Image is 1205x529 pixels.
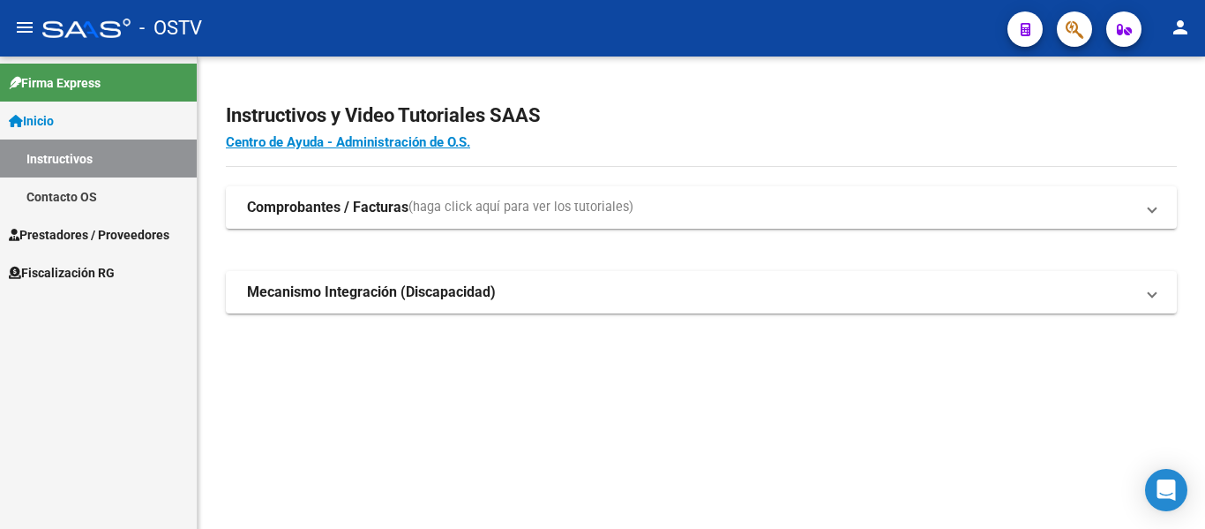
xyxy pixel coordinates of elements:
[226,271,1177,314] mat-expansion-panel-header: Mecanismo Integración (Discapacidad)
[14,17,35,38] mat-icon: menu
[139,9,202,48] span: - OSTV
[226,134,470,150] a: Centro de Ayuda - Administración de O.S.
[247,283,496,302] strong: Mecanismo Integración (Discapacidad)
[9,263,115,283] span: Fiscalización RG
[9,111,54,131] span: Inicio
[247,198,408,217] strong: Comprobantes / Facturas
[9,225,169,245] span: Prestadores / Proveedores
[226,99,1177,132] h2: Instructivos y Video Tutoriales SAAS
[9,73,101,93] span: Firma Express
[1145,469,1187,511] div: Open Intercom Messenger
[1170,17,1191,38] mat-icon: person
[226,186,1177,229] mat-expansion-panel-header: Comprobantes / Facturas(haga click aquí para ver los tutoriales)
[408,198,633,217] span: (haga click aquí para ver los tutoriales)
